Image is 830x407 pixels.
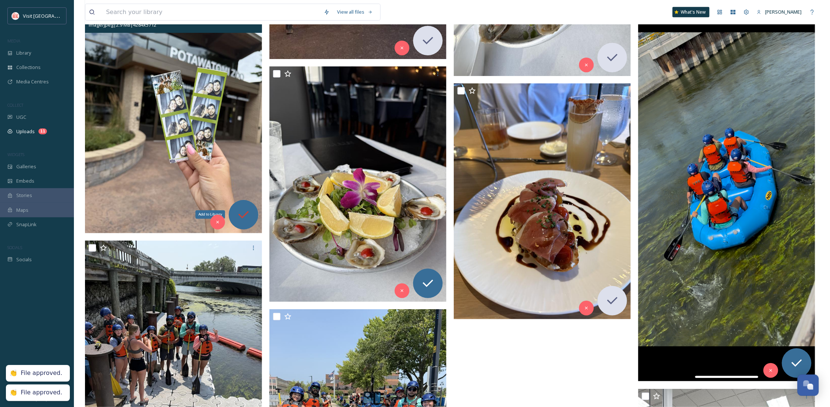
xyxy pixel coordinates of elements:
[673,7,710,17] a: What's New
[16,256,32,263] span: Socials
[12,12,19,20] img: vsbm-stackedMISH_CMYKlogo2017.jpg
[16,114,26,121] span: UGC
[454,83,631,319] img: ext_1755097248.71761_Susanraudales00@gmail.com-IMG_0810.jpeg
[7,152,24,157] span: WIDGETS
[16,192,32,199] span: Stories
[7,38,20,44] span: MEDIA
[333,5,377,19] a: View all files
[23,12,80,19] span: Visit [GEOGRAPHIC_DATA]
[21,369,62,377] div: File approved.
[16,128,35,135] span: Uploads
[753,5,806,19] a: [PERSON_NAME]
[7,102,23,108] span: COLLECT
[89,21,156,28] span: image/jpeg | 2.9 MB | 4284 x 5712
[16,163,36,170] span: Galleries
[7,245,22,250] span: SOCIALS
[765,8,802,15] span: [PERSON_NAME]
[269,66,446,302] img: ext_1755097251.144995_Susanraudales00@gmail.com-IMG_0654.jpeg
[195,210,225,218] div: Add to Library
[16,49,31,56] span: Library
[16,221,37,228] span: SnapLink
[10,369,17,377] div: 👏
[102,4,320,20] input: Search your library
[16,64,41,71] span: Collections
[16,78,49,85] span: Media Centres
[10,389,17,397] div: 👏
[38,128,47,134] div: 11
[797,375,819,396] button: Open Chat
[16,207,28,214] span: Maps
[16,177,34,184] span: Embeds
[21,389,62,397] div: File approved.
